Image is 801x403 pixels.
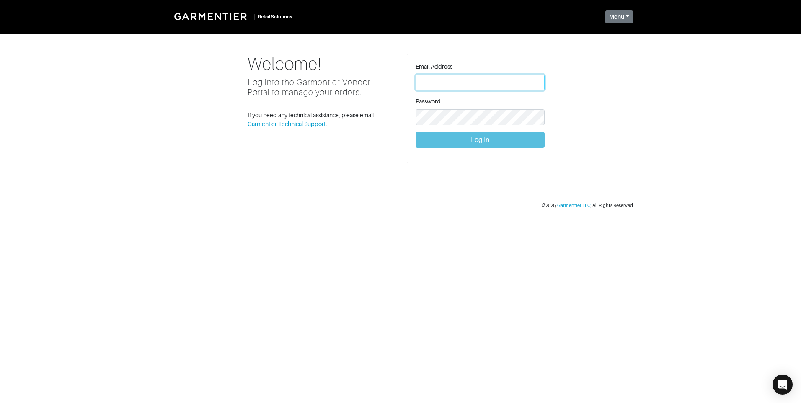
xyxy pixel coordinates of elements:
img: Garmentier [170,8,253,24]
div: | [253,12,255,21]
a: |Retail Solutions [168,7,296,26]
small: Retail Solutions [258,14,292,19]
label: Email Address [416,62,452,71]
p: If you need any technical assistance, please email . [248,111,394,129]
button: Log In [416,132,545,148]
a: Garmentier LLC [557,203,591,208]
a: Garmentier Technical Support [248,121,326,127]
small: © 2025 , , All Rights Reserved [542,203,633,208]
label: Password [416,97,441,106]
h1: Welcome! [248,54,394,74]
div: Open Intercom Messenger [773,375,793,395]
h5: Log into the Garmentier Vendor Portal to manage your orders. [248,77,394,97]
button: Menu [605,10,633,23]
